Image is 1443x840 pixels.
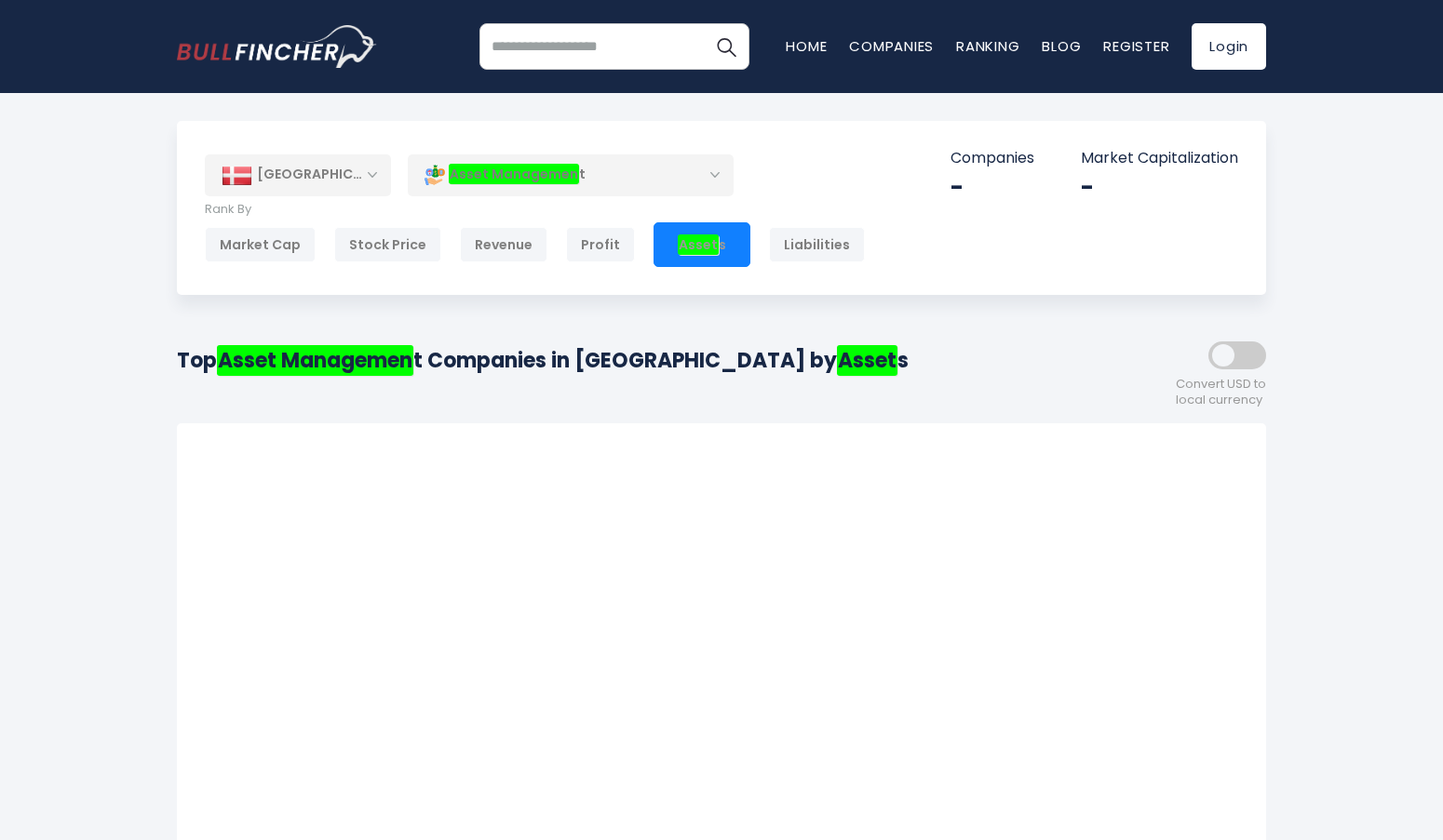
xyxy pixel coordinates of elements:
[951,149,1034,168] p: Companies
[1042,36,1081,56] a: Blog
[217,345,413,376] em: Asset Managemen
[703,23,749,70] button: Search
[786,36,827,56] a: Home
[1081,149,1238,168] p: Market Capitalization
[205,227,316,262] div: Market Cap
[449,164,579,184] em: Asset Managemen
[951,173,1034,202] div: -
[177,25,377,68] img: bullfincher logo
[460,227,547,262] div: Revenue
[956,36,1019,56] a: Ranking
[1176,377,1266,408] span: Convert USD to local currency
[177,345,909,376] h1: Top t Companies in [GEOGRAPHIC_DATA] by s
[769,227,865,262] div: Liabilities
[849,36,934,56] a: Companies
[668,232,735,258] span: s
[1103,36,1169,56] a: Register
[205,202,865,218] p: Rank By
[1192,23,1266,70] a: Login
[837,345,897,376] em: Asset
[205,154,391,195] div: [GEOGRAPHIC_DATA]
[678,234,719,255] em: Asset
[1081,173,1238,202] div: -
[177,25,377,68] a: Go to homepage
[408,153,734,196] div: t
[334,227,441,262] div: Stock Price
[566,227,635,262] div: Profit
